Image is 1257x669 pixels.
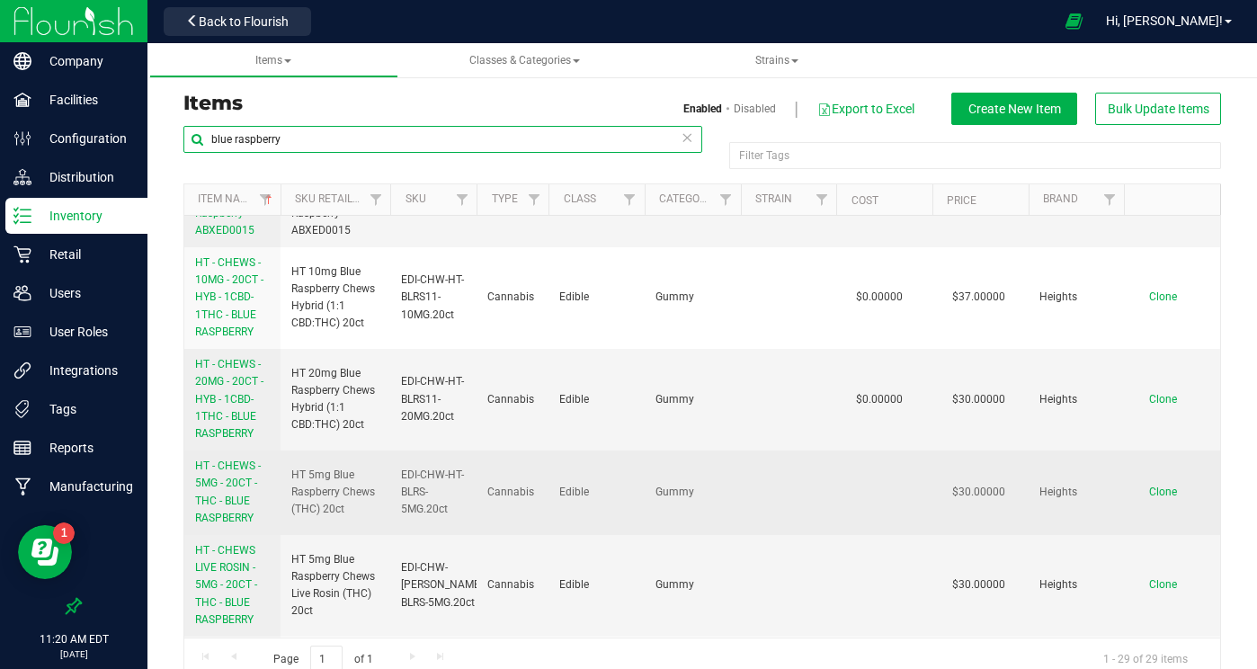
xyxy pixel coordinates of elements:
[361,184,390,215] a: Filter
[816,94,915,124] button: Export to Excel
[1149,290,1177,303] span: Clone
[13,361,31,379] inline-svg: Integrations
[1094,184,1124,215] a: Filter
[1039,576,1114,593] span: Heights
[711,184,741,215] a: Filter
[968,102,1061,116] span: Create New Item
[655,484,730,501] span: Gummy
[401,559,486,611] span: EDI-CHW-[PERSON_NAME]-BLRS-5MG.20ct
[951,93,1077,125] button: Create New Item
[198,192,276,205] a: Item Name
[1149,393,1195,406] a: Clone
[559,289,634,306] span: Edible
[655,576,730,593] span: Gummy
[559,391,634,408] span: Edible
[519,184,548,215] a: Filter
[487,576,538,593] span: Cannabis
[401,373,466,425] span: EDI-CHW-HT-BLRS11-20MG.20ct
[13,245,31,263] inline-svg: Retail
[559,576,634,593] span: Edible
[943,479,1014,505] span: $30.00000
[943,572,1014,598] span: $30.00000
[8,647,139,661] p: [DATE]
[401,272,466,324] span: EDI-CHW-HT-BLRS11-10MG.20ct
[401,467,466,519] span: EDI-CHW-HT-BLRS-5MG.20ct
[681,126,693,149] span: Clear
[31,205,139,227] p: Inventory
[31,282,139,304] p: Users
[13,439,31,457] inline-svg: Reports
[1039,484,1114,501] span: Heights
[851,194,878,207] a: Cost
[406,192,426,205] a: SKU
[615,184,645,215] a: Filter
[13,323,31,341] inline-svg: User Roles
[13,52,31,70] inline-svg: Company
[1149,290,1195,303] a: Clone
[13,129,31,147] inline-svg: Configuration
[1149,578,1177,591] span: Clone
[943,387,1014,413] span: $30.00000
[1039,391,1114,408] span: Heights
[447,184,477,215] a: Filter
[1106,13,1223,28] span: Hi, [PERSON_NAME]!
[199,14,289,29] span: Back to Flourish
[943,284,1014,310] span: $37.00000
[13,477,31,495] inline-svg: Manufacturing
[659,192,712,205] a: Category
[31,128,139,149] p: Configuration
[195,358,263,440] span: HT - CHEWS - 20MG - 20CT - HYB - 1CBD-1THC - BLUE RASPBERRY
[8,631,139,647] p: 11:20 AM EDT
[255,54,291,67] span: Items
[195,254,270,341] a: HT - CHEWS - 10MG - 20CT - HYB - 1CBD-1THC - BLUE RASPBERRY
[31,166,139,188] p: Distribution
[31,476,139,497] p: Manufacturing
[847,284,912,310] span: $0.00000
[195,356,270,442] a: HT - CHEWS - 20MG - 20CT - HYB - 1CBD-1THC - BLUE RASPBERRY
[469,54,580,67] span: Classes & Categories
[655,289,730,306] span: Gummy
[1149,486,1177,498] span: Clone
[683,101,722,117] a: Enabled
[195,256,263,338] span: HT - CHEWS - 10MG - 20CT - HYB - 1CBD-1THC - BLUE RASPBERRY
[1095,93,1221,125] button: Bulk Update Items
[559,484,634,501] span: Edible
[31,321,139,343] p: User Roles
[1149,393,1177,406] span: Clone
[183,126,702,153] input: Search Item Name, SKU Retail Name, or Part Number
[31,398,139,420] p: Tags
[13,207,31,225] inline-svg: Inventory
[195,544,257,626] span: HT - CHEWS LIVE ROSIN - 5MG - 20CT - THC - BLUE RASPBERRY
[1149,578,1195,591] a: Clone
[13,168,31,186] inline-svg: Distribution
[195,459,261,524] span: HT - CHEWS - 5MG - 20CT - THC - BLUE RASPBERRY
[164,7,311,36] button: Back to Flourish
[65,597,83,615] label: Pin the sidebar to full width on large screens
[655,391,730,408] span: Gummy
[1043,192,1078,205] a: Brand
[18,525,72,579] iframe: Resource center
[31,244,139,265] p: Retail
[13,400,31,418] inline-svg: Tags
[183,93,689,114] h3: Items
[1039,289,1114,306] span: Heights
[755,54,798,67] span: Strains
[53,522,75,544] iframe: Resource center unread badge
[13,91,31,109] inline-svg: Facilities
[195,542,270,629] a: HT - CHEWS LIVE ROSIN - 5MG - 20CT - THC - BLUE RASPBERRY
[847,387,912,413] span: $0.00000
[291,365,380,434] span: HT 20mg Blue Raspberry Chews Hybrid (1:1 CBD:THC) 20ct
[291,551,380,620] span: HT 5mg Blue Raspberry Chews Live Rosin (THC) 20ct
[31,437,139,459] p: Reports
[251,184,281,215] a: Filter
[295,192,430,205] a: Sku Retail Display Name
[755,192,792,205] a: Strain
[13,284,31,302] inline-svg: Users
[487,391,538,408] span: Cannabis
[195,138,266,236] span: Flavoring - Abstrax Tech Gellies Natural Scary Blue Raspberry ABXED0015
[291,467,380,519] span: HT 5mg Blue Raspberry Chews (THC) 20ct
[807,184,836,215] a: Filter
[487,289,538,306] span: Cannabis
[291,263,380,333] span: HT 10mg Blue Raspberry Chews Hybrid (1:1 CBD:THC) 20ct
